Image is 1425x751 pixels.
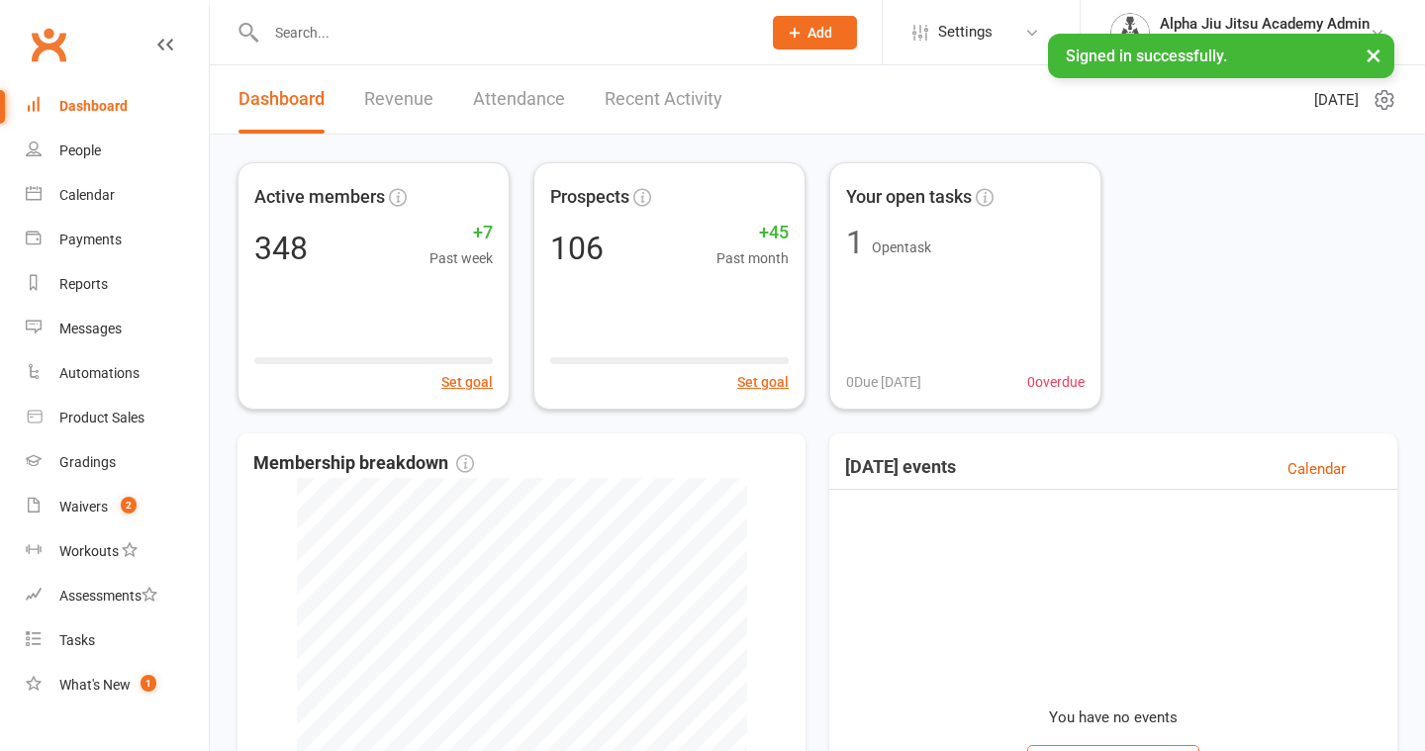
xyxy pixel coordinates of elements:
[26,129,209,173] a: People
[26,351,209,396] a: Automations
[716,219,789,247] span: +45
[24,20,73,69] a: Clubworx
[938,10,993,54] span: Settings
[1356,34,1391,76] button: ×
[1160,15,1370,33] div: Alpha Jiu Jitsu Academy Admin
[807,25,832,41] span: Add
[1110,13,1150,52] img: thumb_image1751406779.png
[1049,705,1178,729] p: You have no events
[773,16,857,49] button: Add
[26,529,209,574] a: Workouts
[872,239,931,255] span: Open task
[26,485,209,529] a: Waivers 2
[59,365,140,381] div: Automations
[141,675,156,692] span: 1
[473,65,565,134] a: Attendance
[26,84,209,129] a: Dashboard
[59,142,101,158] div: People
[253,449,474,478] span: Membership breakdown
[59,98,128,114] div: Dashboard
[845,457,956,481] h3: [DATE] events
[59,543,119,559] div: Workouts
[59,454,116,470] div: Gradings
[1287,457,1346,481] a: Calendar
[26,218,209,262] a: Payments
[59,321,122,336] div: Messages
[550,183,629,212] span: Prospects
[846,227,864,258] div: 1
[716,247,789,269] span: Past month
[364,65,433,134] a: Revenue
[26,663,209,707] a: What's New1
[26,307,209,351] a: Messages
[26,618,209,663] a: Tasks
[550,233,604,264] div: 106
[254,183,385,212] span: Active members
[429,247,493,269] span: Past week
[260,19,747,47] input: Search...
[26,440,209,485] a: Gradings
[26,396,209,440] a: Product Sales
[1160,33,1370,50] div: Alpha Jiu Jitsu Academy
[846,183,972,212] span: Your open tasks
[59,677,131,693] div: What's New
[59,187,115,203] div: Calendar
[26,262,209,307] a: Reports
[59,588,157,604] div: Assessments
[1314,88,1359,112] span: [DATE]
[26,574,209,618] a: Assessments
[605,65,722,134] a: Recent Activity
[121,497,137,514] span: 2
[59,499,108,515] div: Waivers
[254,233,308,264] div: 348
[1066,47,1227,65] span: Signed in successfully.
[429,219,493,247] span: +7
[59,632,95,648] div: Tasks
[59,232,122,247] div: Payments
[59,410,144,425] div: Product Sales
[441,371,493,393] button: Set goal
[238,65,325,134] a: Dashboard
[1027,371,1085,393] span: 0 overdue
[737,371,789,393] button: Set goal
[846,371,921,393] span: 0 Due [DATE]
[26,173,209,218] a: Calendar
[59,276,108,292] div: Reports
